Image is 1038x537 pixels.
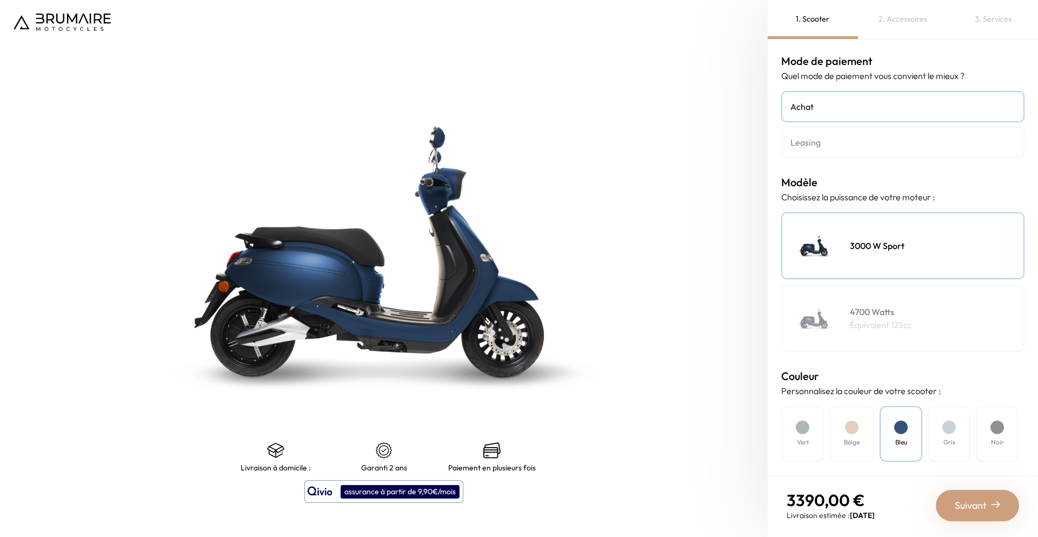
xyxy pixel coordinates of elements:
[448,463,536,472] p: Paiement en plusieurs fois
[895,437,907,447] h4: Bleu
[991,437,1004,447] h4: Noir
[308,485,332,498] img: logo qivio
[483,442,501,459] img: credit-cards.png
[787,510,875,521] p: Livraison estimée :
[788,291,842,345] img: Scooter
[267,442,284,459] img: shipping.png
[781,191,1024,204] p: Choisissez la puissance de votre moteur :
[304,480,463,503] button: assurance à partir de 9,90€/mois
[781,127,1024,158] a: Leasing
[943,437,955,447] h4: Gris
[788,219,842,273] img: Scooter
[375,442,392,459] img: certificat-de-garantie.png
[14,14,111,31] img: Logo de Brumaire
[787,490,875,510] p: 3390,00 €
[850,239,904,252] h4: 3000 W Sport
[844,437,860,447] h4: Beige
[955,498,987,513] span: Suivant
[241,463,311,472] p: Livraison à domicile :
[781,384,1024,397] p: Personnalisez la couleur de votre scooter :
[781,174,1024,191] h3: Modèle
[781,69,1024,82] p: Quel mode de paiement vous convient le mieux ?
[797,437,809,447] h4: Vert
[850,318,912,331] p: Équivalent 125cc
[781,53,1024,69] h3: Mode de paiement
[341,485,460,499] div: assurance à partir de 9,90€/mois
[850,510,875,520] span: [DATE]
[781,368,1024,384] h3: Couleur
[850,305,912,318] h4: 4700 Watts
[992,500,1000,509] img: right-arrow-2.png
[790,136,1015,149] h4: Leasing
[361,463,407,472] p: Garanti 2 ans
[790,100,1015,113] h4: Achat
